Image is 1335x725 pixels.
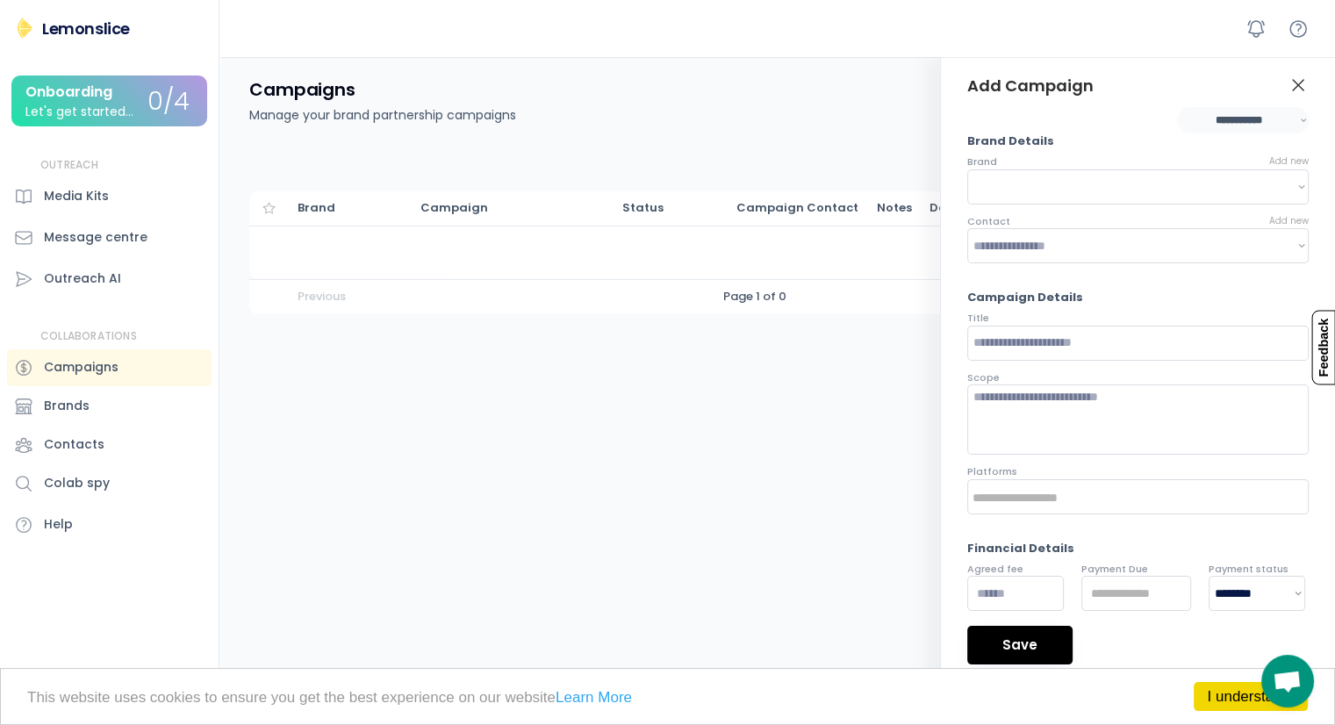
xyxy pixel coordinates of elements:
[622,200,719,216] div: Status
[736,200,859,216] div: Campaign Contact
[44,474,110,492] div: Colab spy
[723,289,786,305] div: Page 1 of 0
[44,228,147,247] div: Message centre
[967,290,1083,305] div: Campaign Details
[420,200,605,216] div: Campaign
[967,465,1017,478] div: Platforms
[298,200,403,216] div: Brand
[877,200,912,216] div: Notes
[147,89,190,116] div: 0/4
[25,105,133,118] div: Let's get started...
[298,289,346,305] div: Previous
[1209,563,1288,576] div: Payment status
[967,75,1094,97] div: Add Campaign
[42,18,130,39] div: Lemonslice
[40,329,137,344] div: COLLABORATIONS
[44,515,73,534] div: Help
[44,397,90,415] div: Brands
[44,435,104,454] div: Contacts
[25,84,112,100] div: Onboarding
[44,187,109,205] div: Media Kits
[929,200,965,216] div: Docs
[1269,155,1309,168] div: Add new
[1081,563,1148,576] div: Payment Due
[967,371,1000,384] div: Scope
[249,78,355,101] h4: Campaigns
[249,106,516,125] div: Manage your brand partnership campaigns
[967,133,1054,149] div: Brand Details
[14,18,35,39] img: Lemonslice
[40,158,99,173] div: OUTREACH
[967,155,997,169] div: Brand
[1269,215,1309,227] div: Add new
[967,541,1074,556] div: Financial Details
[44,358,118,377] div: Campaigns
[967,215,1010,228] div: Contact
[967,312,989,325] div: Title
[27,690,1308,705] p: This website uses cookies to ensure you get the best experience on our website
[967,626,1073,664] button: Save
[1194,682,1308,711] a: I understand!
[258,197,280,219] button: Only favourites
[1261,655,1314,707] a: Open chat
[556,689,632,706] a: Learn More
[44,269,121,288] div: Outreach AI
[967,563,1023,576] div: Agreed fee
